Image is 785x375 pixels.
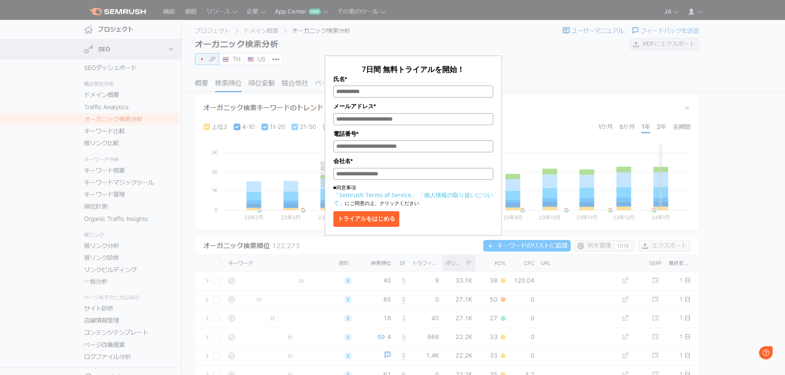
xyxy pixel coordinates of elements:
[333,102,493,111] label: メールアドレス*
[333,184,493,207] p: ■同意事項 にご同意の上、クリックください
[333,211,399,227] button: トライアルをはじめる
[362,64,464,74] span: 7日間 無料トライアルを開始！
[333,191,417,199] a: 「Semrush Terms of Service」
[333,129,493,138] label: 電話番号*
[333,191,493,207] a: 「個人情報の取り扱いについて」
[712,343,776,366] iframe: Help widget launcher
